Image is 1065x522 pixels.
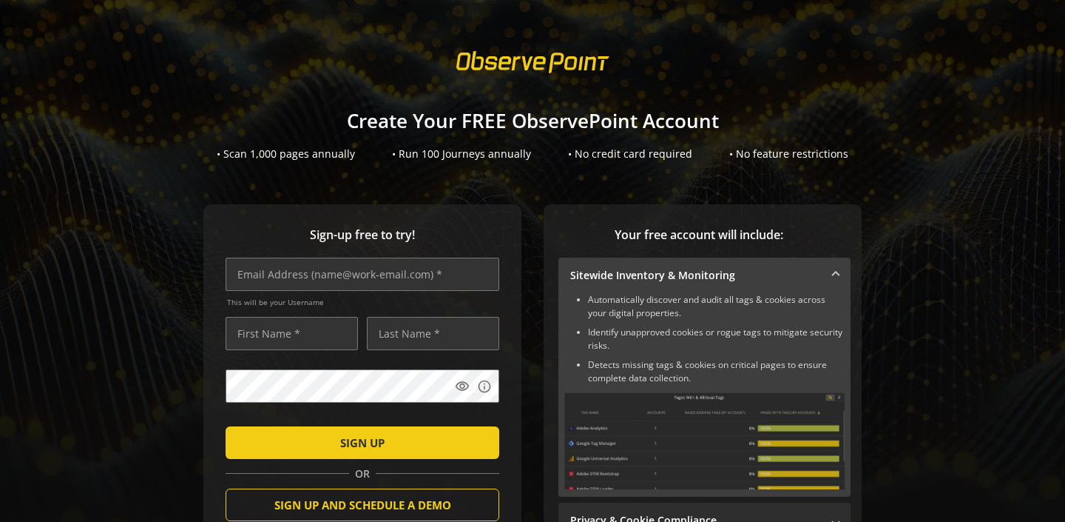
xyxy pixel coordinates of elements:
[226,227,499,244] span: Sign-up free to try!
[340,429,385,456] span: SIGN UP
[588,358,845,385] li: Detects missing tags & cookies on critical pages to ensure complete data collection.
[217,147,355,161] div: • Scan 1,000 pages annually
[227,297,499,307] span: This will be your Username
[274,492,451,518] span: SIGN UP AND SCHEDULE A DEMO
[729,147,848,161] div: • No feature restrictions
[392,147,531,161] div: • Run 100 Journeys annually
[558,258,851,293] mat-expansion-panel-header: Sitewide Inventory & Monitoring
[455,379,470,394] mat-icon: visibility
[558,227,839,244] span: Your free account will include:
[558,293,851,497] div: Sitewide Inventory & Monitoring
[349,466,376,481] span: OR
[564,392,845,489] img: Sitewide Inventory & Monitoring
[568,147,692,161] div: • No credit card required
[588,326,845,352] li: Identify unapproved cookies or rogue tags to mitigate security risks.
[477,379,492,394] mat-icon: info
[226,426,499,459] button: SIGN UP
[570,268,821,283] mat-panel-title: Sitewide Inventory & Monitoring
[226,317,358,350] input: First Name *
[226,489,499,521] button: SIGN UP AND SCHEDULE A DEMO
[367,317,499,350] input: Last Name *
[588,293,845,320] li: Automatically discover and audit all tags & cookies across your digital properties.
[226,258,499,291] input: Email Address (name@work-email.com) *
